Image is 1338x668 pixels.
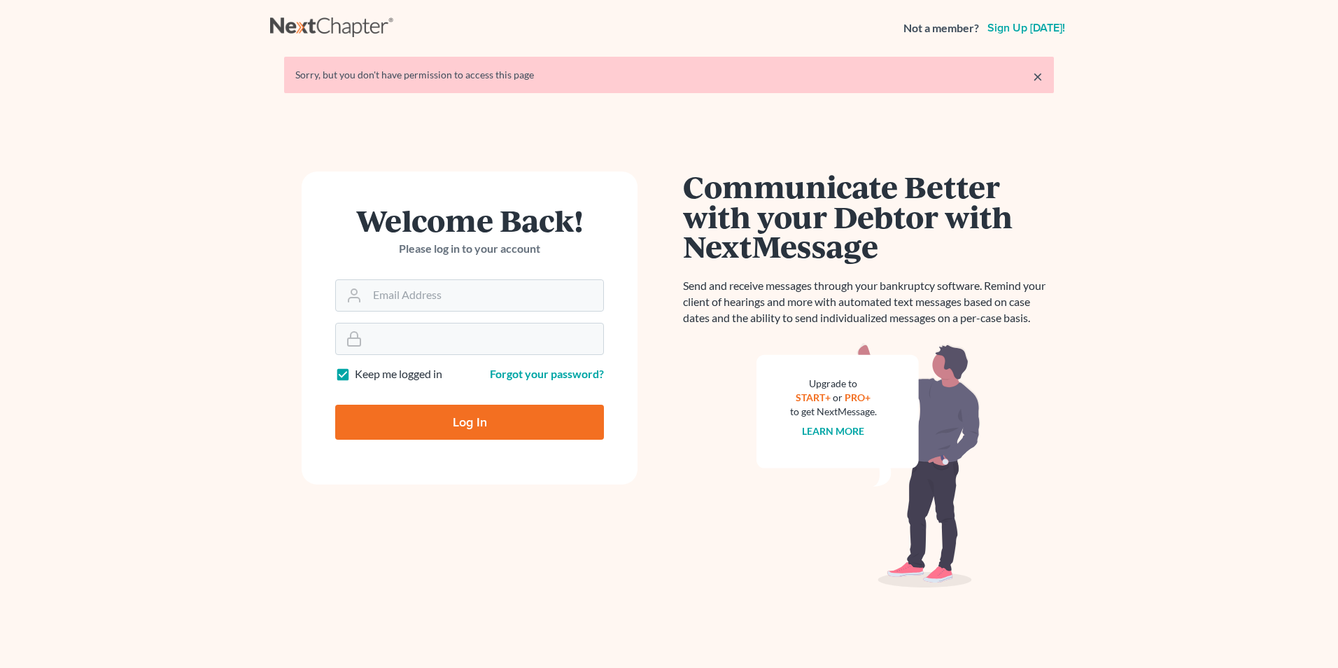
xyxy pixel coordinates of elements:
p: Please log in to your account [335,241,604,257]
input: Log In [335,405,604,440]
strong: Not a member? [903,20,979,36]
a: Sign up [DATE]! [985,22,1068,34]
h1: Communicate Better with your Debtor with NextMessage [683,172,1054,261]
a: × [1033,68,1043,85]
label: Keep me logged in [355,366,442,382]
div: Sorry, but you don't have permission to access this page [295,68,1043,82]
div: Upgrade to [790,377,877,391]
input: Email Address [367,280,603,311]
a: Forgot your password? [490,367,604,380]
span: or [833,391,843,403]
a: PRO+ [845,391,871,403]
img: nextmessage_bg-59042aed3d76b12b5cd301f8e5b87938c9018125f34e5fa2b7a6b67550977c72.svg [756,343,980,588]
h1: Welcome Back! [335,205,604,235]
p: Send and receive messages through your bankruptcy software. Remind your client of hearings and mo... [683,278,1054,326]
div: to get NextMessage. [790,405,877,419]
a: START+ [796,391,831,403]
a: Learn more [803,425,865,437]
